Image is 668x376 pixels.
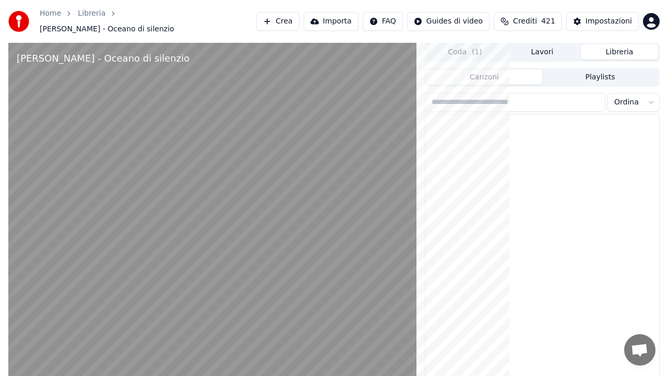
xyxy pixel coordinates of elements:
button: Libreria [581,44,658,60]
button: FAQ [363,12,403,31]
a: Libreria [78,8,105,19]
button: Coda [426,44,504,60]
div: Impostazioni [586,16,632,27]
button: Importa [304,12,359,31]
span: Crediti [513,16,537,27]
span: 421 [541,16,555,27]
button: Guides di video [407,12,490,31]
button: Canzoni [426,69,542,85]
button: Playlists [542,69,658,85]
a: Home [40,8,61,19]
span: Ordina [614,97,639,108]
nav: breadcrumb [40,8,256,34]
div: [PERSON_NAME] - Oceano di silenzio [17,51,189,66]
button: Crea [256,12,299,31]
span: [PERSON_NAME] - Oceano di silenzio [40,24,174,34]
button: Impostazioni [566,12,639,31]
span: ( 1 ) [472,47,482,57]
div: Aprire la chat [624,334,655,366]
button: Crediti421 [494,12,562,31]
button: Lavori [504,44,581,60]
img: youka [8,11,29,32]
